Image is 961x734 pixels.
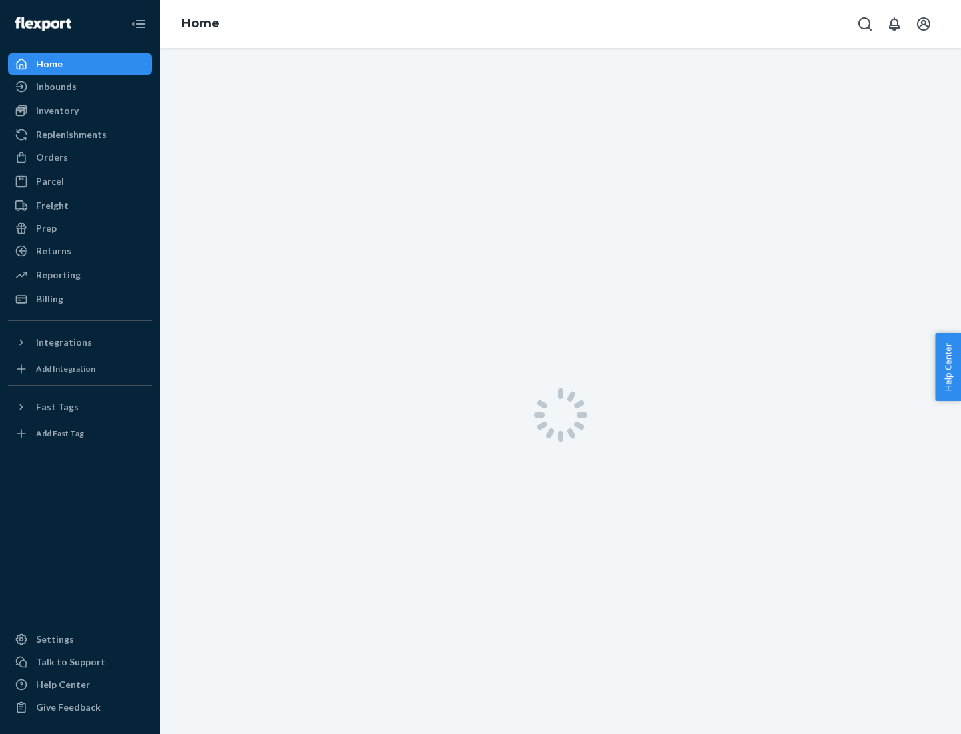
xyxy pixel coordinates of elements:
div: Replenishments [36,128,107,141]
div: Prep [36,222,57,235]
a: Reporting [8,264,152,286]
a: Settings [8,629,152,650]
button: Open account menu [910,11,937,37]
a: Orders [8,147,152,168]
div: Orders [36,151,68,164]
a: Inbounds [8,76,152,97]
a: Prep [8,218,152,239]
div: Parcel [36,175,64,188]
div: Home [36,57,63,71]
a: Home [8,53,152,75]
button: Give Feedback [8,697,152,718]
a: Inventory [8,100,152,121]
button: Fast Tags [8,396,152,418]
a: Talk to Support [8,651,152,673]
a: Freight [8,195,152,216]
button: Help Center [935,333,961,401]
a: Returns [8,240,152,262]
div: Give Feedback [36,701,101,714]
a: Billing [8,288,152,310]
button: Close Navigation [125,11,152,37]
div: Returns [36,244,71,258]
div: Integrations [36,336,92,349]
div: Billing [36,292,63,306]
button: Open Search Box [852,11,878,37]
div: Reporting [36,268,81,282]
a: Parcel [8,171,152,192]
a: Add Fast Tag [8,423,152,444]
div: Help Center [36,678,90,691]
button: Open notifications [881,11,908,37]
div: Talk to Support [36,655,105,669]
a: Replenishments [8,124,152,145]
button: Integrations [8,332,152,353]
div: Add Fast Tag [36,428,84,439]
img: Flexport logo [15,17,71,31]
div: Inventory [36,104,79,117]
div: Settings [36,633,74,646]
a: Add Integration [8,358,152,380]
ol: breadcrumbs [171,5,230,43]
div: Inbounds [36,80,77,93]
div: Add Integration [36,363,95,374]
a: Home [182,16,220,31]
div: Freight [36,199,69,212]
a: Help Center [8,674,152,695]
div: Fast Tags [36,400,79,414]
